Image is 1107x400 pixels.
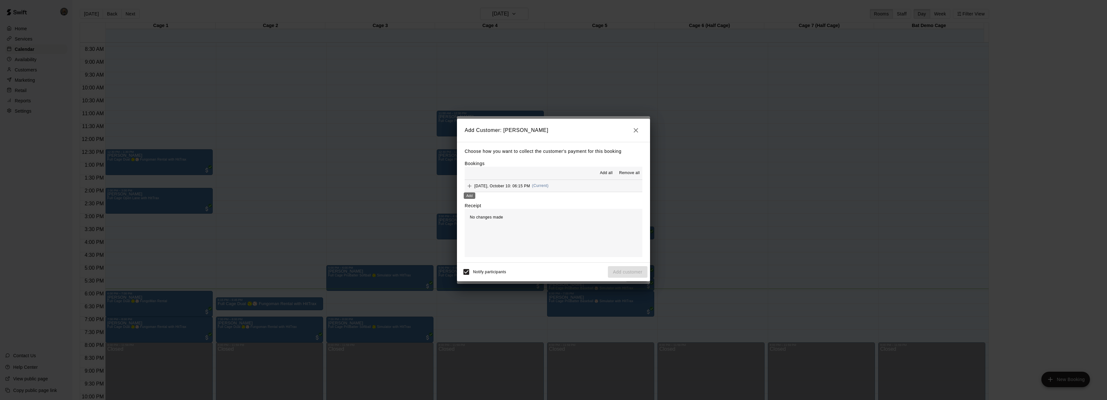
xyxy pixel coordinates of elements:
[617,168,642,178] button: Remove all
[465,202,481,209] label: Receipt
[465,161,485,166] label: Bookings
[532,183,549,188] span: (Current)
[470,215,503,219] span: No changes made
[465,183,474,188] span: Add
[600,170,613,176] span: Add all
[474,183,530,188] span: [DATE], October 10: 06:15 PM
[596,168,617,178] button: Add all
[457,119,650,142] h2: Add Customer: [PERSON_NAME]
[465,180,642,192] button: Add[DATE], October 10: 06:15 PM(Current)
[619,170,640,176] span: Remove all
[473,270,506,274] span: Notify participants
[465,147,642,155] p: Choose how you want to collect the customer's payment for this booking
[464,192,475,199] div: Add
